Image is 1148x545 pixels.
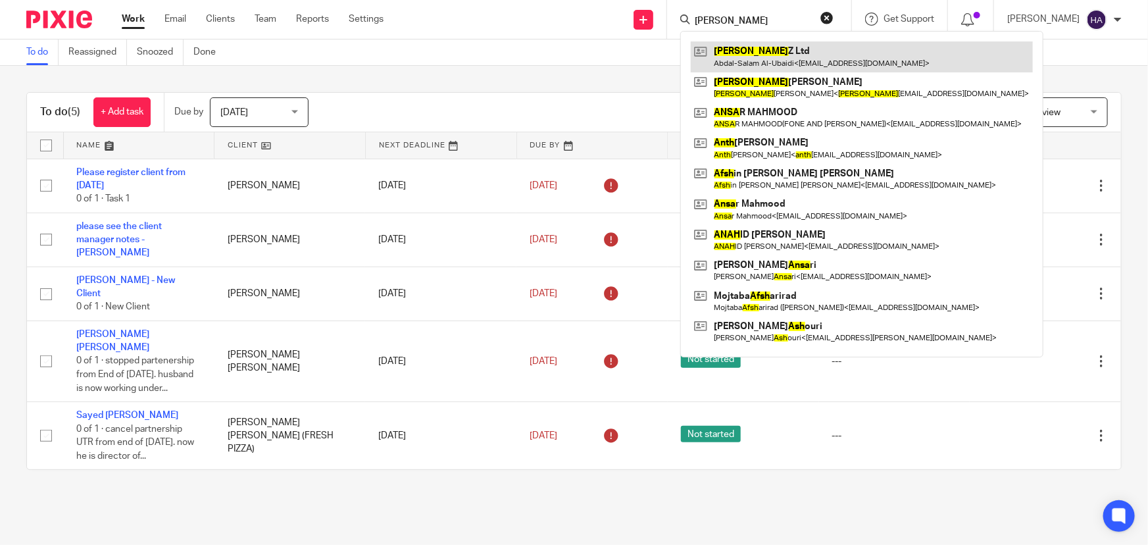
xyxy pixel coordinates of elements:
td: [DATE] [365,267,516,321]
a: + Add task [93,97,151,127]
td: [DATE] [365,321,516,402]
span: [DATE] [530,431,557,440]
td: [DATE] [365,213,516,267]
a: Done [193,39,226,65]
a: Email [164,13,186,26]
a: Please register client from [DATE] [76,168,186,190]
a: Reports [296,13,329,26]
a: [PERSON_NAME] - New Client [76,276,175,298]
td: [PERSON_NAME] [214,159,366,213]
a: [PERSON_NAME] [PERSON_NAME] [76,330,149,352]
span: Not started [681,426,741,442]
td: [PERSON_NAME] [PERSON_NAME] (FRESH PIZZA) [214,402,366,470]
td: [PERSON_NAME] [PERSON_NAME] [214,321,366,402]
a: please see the client manager notes - [PERSON_NAME] [76,222,162,258]
p: Due by [174,105,203,118]
a: Snoozed [137,39,184,65]
span: Get Support [884,14,934,24]
span: 0 of 1 · Task 1 [76,194,130,203]
a: Sayed [PERSON_NAME] [76,411,178,420]
img: svg%3E [1086,9,1107,30]
span: [DATE] [220,108,248,117]
span: 0 of 1 · New Client [76,303,150,312]
img: Pixie [26,11,92,28]
a: Team [255,13,276,26]
button: Clear [820,11,834,24]
span: (5) [68,107,80,117]
p: [PERSON_NAME] [1007,13,1080,26]
a: Reassigned [68,39,127,65]
div: --- [832,355,957,368]
td: [PERSON_NAME] [214,213,366,267]
div: --- [832,429,957,442]
span: 0 of 1 · stopped partenership from End of [DATE]. husband is now working under... [76,357,194,393]
input: Search [693,16,812,28]
h1: To do [40,105,80,119]
td: [DATE] [365,402,516,470]
td: [PERSON_NAME] [214,267,366,321]
span: [DATE] [530,181,557,190]
span: [DATE] [530,357,557,366]
a: Settings [349,13,384,26]
span: [DATE] [530,289,557,298]
td: [DATE] [365,159,516,213]
span: Not started [681,351,741,368]
a: Clients [206,13,235,26]
a: To do [26,39,59,65]
span: 0 of 1 · cancel partnership UTR from end of [DATE]. now he is director of... [76,425,194,461]
a: Work [122,13,145,26]
span: [DATE] [530,235,557,244]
